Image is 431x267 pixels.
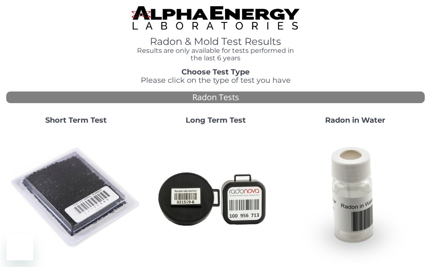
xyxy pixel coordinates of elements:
[325,116,385,125] strong: Radon in Water
[289,131,421,265] img: RadoninWater.jpg
[132,6,299,30] img: TightCrop.jpg
[181,67,250,77] strong: Choose Test Type
[149,131,282,265] img: Radtrak2vsRadtrak3.jpg
[10,131,142,265] img: ShortTerm.jpg
[132,36,299,47] h1: Radon & Mold Test Results
[45,116,107,125] strong: Short Term Test
[132,47,299,62] h4: Results are only available for tests performed in the last 6 years
[6,91,425,104] div: Radon Tests
[7,234,33,260] iframe: Button to launch messaging window
[141,76,291,85] span: Please click on the type of test you have
[186,116,246,125] strong: Long Term Test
